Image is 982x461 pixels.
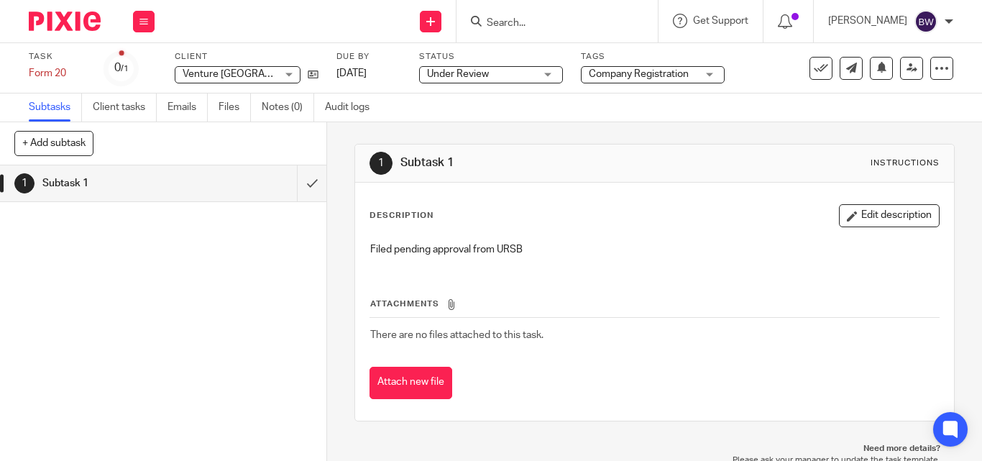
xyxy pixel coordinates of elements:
h1: Subtask 1 [400,155,685,170]
a: Files [219,93,251,122]
label: Tags [581,51,725,63]
p: Need more details? [369,443,940,455]
p: [PERSON_NAME] [828,14,907,28]
img: svg%3E [914,10,937,33]
input: Search [485,17,615,30]
label: Due by [336,51,401,63]
div: 0 [114,60,129,76]
div: 1 [14,173,35,193]
span: There are no files attached to this task. [370,330,543,340]
a: Notes (0) [262,93,314,122]
span: Under Review [427,69,489,79]
small: /1 [121,65,129,73]
button: Edit description [839,204,940,227]
img: Pixie [29,12,101,31]
label: Task [29,51,86,63]
button: Attach new file [370,367,452,399]
span: Get Support [693,16,748,26]
p: Description [370,210,433,222]
div: Instructions [871,158,940,169]
label: Client [175,51,318,63]
div: To enrich screen reader interactions, please activate Accessibility in Grammarly extension settings [363,235,946,268]
a: Client tasks [93,93,157,122]
button: + Add subtask [14,131,93,155]
p: Filed pending approval from URSB [370,242,939,257]
div: 1 [370,152,393,175]
h1: Subtask 1 [42,173,203,194]
a: Emails [168,93,208,122]
span: [DATE] [336,68,367,78]
label: Status [419,51,563,63]
span: Venture [GEOGRAPHIC_DATA] [183,69,320,79]
span: Company Registration [589,69,689,79]
a: Subtasks [29,93,82,122]
div: Form 20 [29,66,86,81]
a: Audit logs [325,93,380,122]
span: Attachments [370,300,439,308]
